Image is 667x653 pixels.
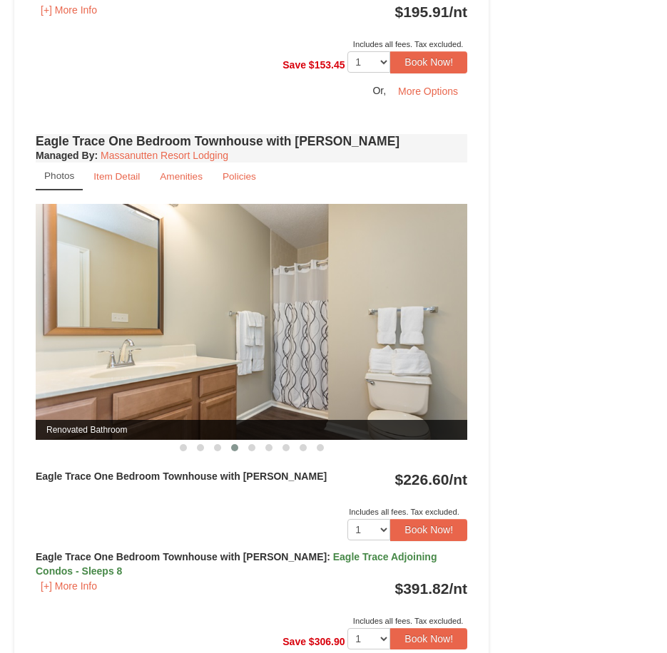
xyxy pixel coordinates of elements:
[84,163,149,190] a: Item Detail
[449,580,467,597] span: /nt
[389,81,467,102] button: More Options
[282,59,306,71] span: Save
[36,204,467,440] img: Renovated Bathroom
[390,628,467,649] button: Book Now!
[36,150,94,161] span: Managed By
[327,551,330,562] span: :
[36,578,102,594] button: [+] More Info
[390,51,467,73] button: Book Now!
[36,134,467,148] h4: Eagle Trace One Bedroom Townhouse with [PERSON_NAME]
[36,420,467,440] span: Renovated Bathroom
[309,636,345,647] span: $306.90
[36,163,83,190] a: Photos
[36,551,437,577] strong: Eagle Trace One Bedroom Townhouse with [PERSON_NAME]
[36,150,98,161] strong: :
[394,4,449,20] span: $195.91
[36,471,327,482] strong: Eagle Trace One Bedroom Townhouse with [PERSON_NAME]
[213,163,265,190] a: Policies
[36,614,467,628] div: Includes all fees. Tax excluded.
[36,37,467,51] div: Includes all fees. Tax excluded.
[36,505,467,519] div: Includes all fees. Tax excluded.
[390,519,467,540] button: Book Now!
[36,2,102,18] button: [+] More Info
[151,163,212,190] a: Amenities
[44,170,74,181] small: Photos
[36,551,437,577] span: Eagle Trace Adjoining Condos - Sleeps 8
[101,150,228,161] a: Massanutten Resort Lodging
[394,580,449,597] span: $391.82
[309,59,345,71] span: $153.45
[449,471,467,488] span: /nt
[93,171,140,182] small: Item Detail
[282,636,306,647] span: Save
[372,84,386,96] span: Or,
[223,171,256,182] small: Policies
[449,4,467,20] span: /nt
[394,471,467,488] strong: $226.60
[160,171,203,182] small: Amenities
